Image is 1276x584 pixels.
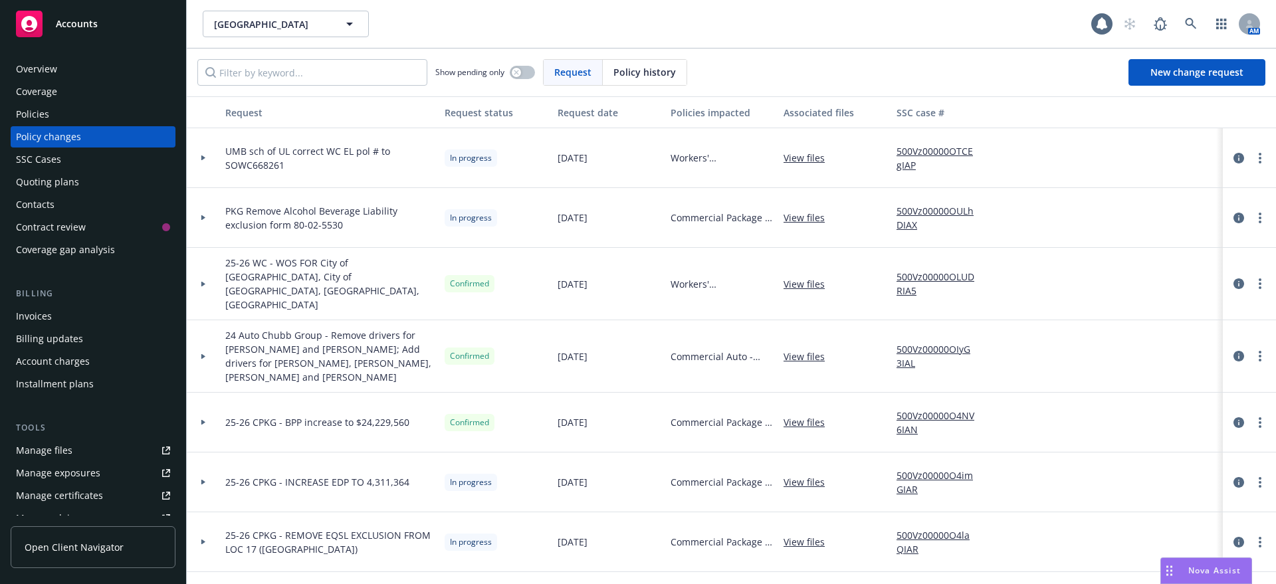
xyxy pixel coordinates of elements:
div: Drag to move [1161,558,1178,583]
div: Manage files [16,440,72,461]
a: Search [1178,11,1204,37]
a: more [1252,210,1268,226]
a: 500Vz00000OIyG3IAL [897,342,986,370]
a: more [1252,415,1268,431]
span: In progress [450,476,492,488]
span: Policy history [613,65,676,79]
div: Policies impacted [671,106,773,120]
a: more [1252,534,1268,550]
div: Toggle Row Expanded [187,128,220,188]
a: Quoting plans [11,171,175,193]
a: Contacts [11,194,175,215]
span: [DATE] [558,415,587,429]
button: Associated files [778,96,891,128]
a: circleInformation [1231,534,1247,550]
div: Toggle Row Expanded [187,393,220,452]
button: Request status [439,96,552,128]
button: [GEOGRAPHIC_DATA] [203,11,369,37]
div: Toggle Row Expanded [187,248,220,320]
button: Nova Assist [1160,557,1252,584]
div: Installment plans [16,373,94,395]
span: Commercial Auto - Auto [671,349,773,363]
a: circleInformation [1231,415,1247,431]
a: Manage claims [11,508,175,529]
span: Show pending only [435,66,504,78]
span: [DATE] [558,475,587,489]
span: [DATE] [558,349,587,363]
button: Request date [552,96,665,128]
span: [DATE] [558,277,587,291]
a: SSC Cases [11,149,175,170]
a: Start snowing [1116,11,1143,37]
button: Policies impacted [665,96,778,128]
div: Coverage gap analysis [16,239,115,260]
div: Billing [11,287,175,300]
a: Manage exposures [11,462,175,484]
span: Workers' Compensation [671,151,773,165]
span: Confirmed [450,278,489,290]
div: Contract review [16,217,86,238]
div: Toggle Row Expanded [187,452,220,512]
span: 24 Auto Chubb Group - Remove drivers for [PERSON_NAME] and [PERSON_NAME]; Add drivers for [PERSON... [225,328,434,384]
div: Manage certificates [16,485,103,506]
a: Installment plans [11,373,175,395]
span: PKG Remove Alcohol Beverage Liability exclusion form 80-02-5530 [225,204,434,232]
a: circleInformation [1231,348,1247,364]
a: Billing updates [11,328,175,349]
a: New change request [1128,59,1265,86]
div: Toggle Row Expanded [187,188,220,248]
span: 25-26 CPKG - REMOVE EQSL EXCLUSION FROM LOC 17 ([GEOGRAPHIC_DATA]) [225,528,434,556]
a: Policies [11,104,175,125]
a: Manage files [11,440,175,461]
a: View files [784,349,835,363]
a: Policy changes [11,126,175,147]
a: more [1252,276,1268,292]
span: In progress [450,212,492,224]
a: Account charges [11,351,175,372]
span: Nova Assist [1188,565,1241,576]
span: [DATE] [558,535,587,549]
a: Coverage gap analysis [11,239,175,260]
span: UMB sch of UL correct WC EL pol # to SOWC668261 [225,144,434,172]
button: Request [220,96,439,128]
a: View files [784,211,835,225]
span: In progress [450,152,492,164]
div: Tools [11,421,175,435]
span: 25-26 WC - WOS FOR City of [GEOGRAPHIC_DATA], City of [GEOGRAPHIC_DATA], [GEOGRAPHIC_DATA], [GEOG... [225,256,434,312]
span: Accounts [56,19,98,29]
div: Policies [16,104,49,125]
span: Commercial Package - Package [671,475,773,489]
div: Coverage [16,81,57,102]
div: Request [225,106,434,120]
span: In progress [450,536,492,548]
a: 500Vz00000O4imGIAR [897,468,986,496]
span: Commercial Package - Package [671,415,773,429]
a: Report a Bug [1147,11,1174,37]
div: Invoices [16,306,52,327]
div: Policy changes [16,126,81,147]
div: Toggle Row Expanded [187,320,220,393]
span: Confirmed [450,417,489,429]
a: Accounts [11,5,175,43]
span: Request [554,65,591,79]
div: Request date [558,106,660,120]
a: View files [784,277,835,291]
a: more [1252,150,1268,166]
div: Account charges [16,351,90,372]
a: 500Vz00000O4laQIAR [897,528,986,556]
span: [GEOGRAPHIC_DATA] [214,17,329,31]
a: Coverage [11,81,175,102]
button: SSC case # [891,96,991,128]
div: Overview [16,58,57,80]
a: circleInformation [1231,150,1247,166]
div: Quoting plans [16,171,79,193]
a: View files [784,151,835,165]
span: 25-26 CPKG - BPP increase to $24,229,560 [225,415,409,429]
a: View files [784,535,835,549]
a: View files [784,415,835,429]
a: more [1252,474,1268,490]
div: Manage exposures [16,462,100,484]
a: Manage certificates [11,485,175,506]
div: SSC case # [897,106,986,120]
